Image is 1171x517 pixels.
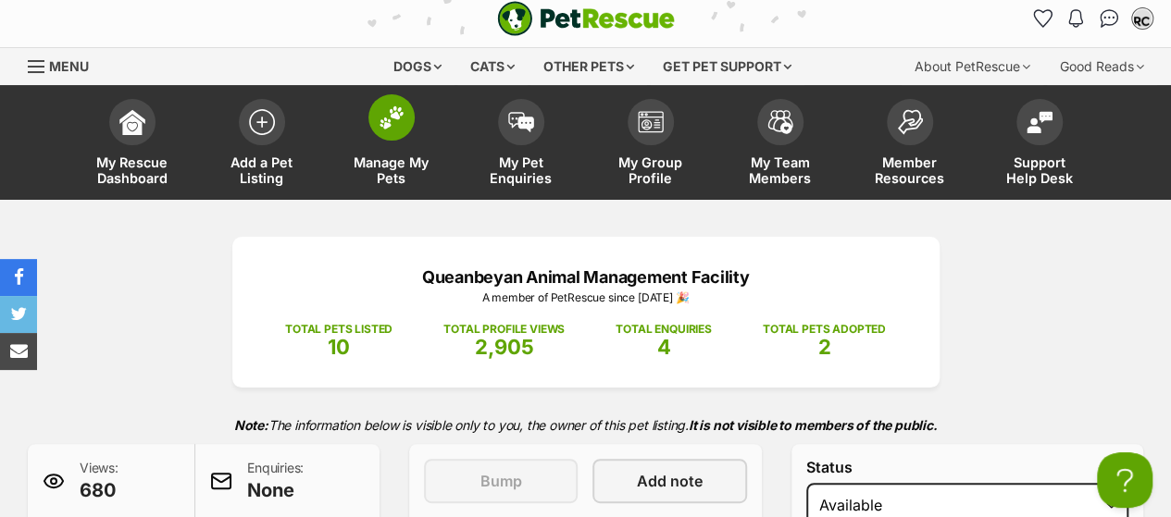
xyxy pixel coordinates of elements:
button: My account [1127,4,1157,33]
p: TOTAL PROFILE VIEWS [443,321,565,338]
a: My Group Profile [586,90,716,200]
img: chat-41dd97257d64d25036548639549fe6c8038ab92f7586957e7f3b1b290dea8141.svg [1100,9,1119,28]
span: Member Resources [868,154,952,186]
a: PetRescue [497,1,675,36]
span: My Rescue Dashboard [91,154,174,186]
div: About PetRescue [902,48,1043,85]
a: My Rescue Dashboard [68,90,197,200]
img: dashboard-icon-eb2f2d2d3e046f16d808141f083e7271f6b2e854fb5c12c21221c1fb7104beca.svg [119,109,145,135]
img: logo-e224e6f780fb5917bec1dbf3a21bbac754714ae5b6737aabdf751b685950b380.svg [497,1,675,36]
span: Add a Pet Listing [220,154,304,186]
span: 10 [328,335,350,359]
p: TOTAL ENQUIRIES [616,321,711,338]
img: add-pet-listing-icon-0afa8454b4691262ce3f59096e99ab1cd57d4a30225e0717b998d2c9b9846f56.svg [249,109,275,135]
img: manage-my-pets-icon-02211641906a0b7f246fdf0571729dbe1e7629f14944591b6c1af311fb30b64b.svg [379,105,405,129]
p: TOTAL PETS ADOPTED [763,321,886,338]
strong: It is not visible to members of the public. [689,417,938,433]
img: group-profile-icon-3fa3cf56718a62981997c0bc7e787c4b2cf8bcc04b72c1350f741eb67cf2f40e.svg [638,111,664,133]
img: notifications-46538b983faf8c2785f20acdc204bb7945ddae34d4c08c2a6579f10ce5e182be.svg [1068,9,1083,28]
p: Enquiries: [247,459,304,503]
a: Favourites [1028,4,1057,33]
div: Other pets [530,48,647,85]
a: Add a Pet Listing [197,90,327,200]
span: Support Help Desk [998,154,1081,186]
span: 4 [657,335,671,359]
div: Cats [457,48,528,85]
span: 680 [80,477,118,503]
span: Add note [637,470,703,492]
p: TOTAL PETS LISTED [285,321,392,338]
span: My Pet Enquiries [480,154,563,186]
a: Manage My Pets [327,90,456,200]
div: Good Reads [1047,48,1157,85]
div: Dogs [380,48,455,85]
span: My Group Profile [609,154,692,186]
label: Status [806,459,1128,475]
p: The information below is visible only to you, the owner of this pet listing. [28,406,1143,444]
span: Bump [480,470,522,492]
img: Megan Gibbs profile pic [1133,9,1152,28]
span: Menu [49,58,89,74]
a: Support Help Desk [975,90,1104,200]
p: Queanbeyan Animal Management Facility [260,265,912,289]
iframe: Help Scout Beacon - Open [1097,452,1152,508]
a: Conversations [1094,4,1124,33]
img: member-resources-icon-8e73f808a243e03378d46382f2149f9095a855e16c252ad45f914b54edf8863c.svg [897,109,923,134]
span: None [247,477,304,503]
p: Views: [80,459,118,503]
button: Bump [424,459,578,503]
a: Member Resources [845,90,975,200]
p: A member of PetRescue since [DATE] 🎉 [260,289,912,306]
a: Add note [592,459,746,503]
img: team-members-icon-5396bd8760b3fe7c0b43da4ab00e1e3bb1a5d9ba89233759b79545d2d3fc5d0d.svg [767,110,793,134]
a: My Team Members [716,90,845,200]
img: pet-enquiries-icon-7e3ad2cf08bfb03b45e93fb7055b45f3efa6380592205ae92323e6603595dc1f.svg [508,112,534,132]
a: Menu [28,48,102,81]
img: help-desk-icon-fdf02630f3aa405de69fd3d07c3f3aa587a6932b1a1747fa1d2bba05be0121f9.svg [1027,111,1053,133]
a: My Pet Enquiries [456,90,586,200]
button: Notifications [1061,4,1090,33]
span: My Team Members [739,154,822,186]
span: 2 [817,335,830,359]
ul: Account quick links [1028,4,1157,33]
div: Get pet support [650,48,804,85]
span: 2,905 [475,335,534,359]
strong: Note: [234,417,268,433]
span: Manage My Pets [350,154,433,186]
